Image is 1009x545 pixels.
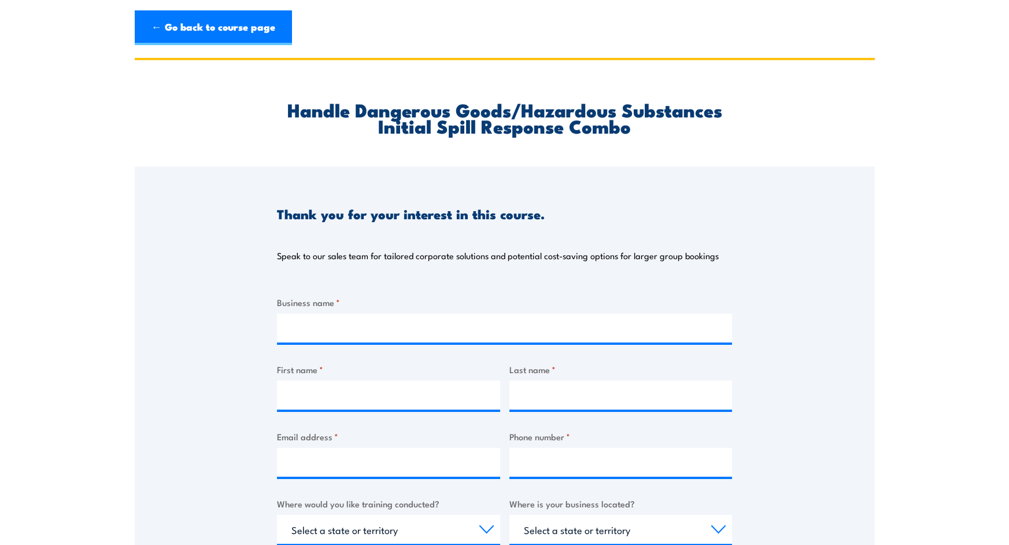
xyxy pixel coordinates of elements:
[277,207,545,220] h3: Thank you for your interest in this course.
[135,10,292,45] a: ← Go back to course page
[277,497,500,510] label: Where would you like training conducted?
[509,363,733,376] label: Last name
[277,250,719,262] p: Speak to our sales team for tailored corporate solutions and potential cost-saving options for la...
[277,430,500,443] label: Email address
[277,101,732,134] h2: Handle Dangerous Goods/Hazardous Substances Initial Spill Response Combo
[509,497,733,510] label: Where is your business located?
[277,296,732,309] label: Business name
[509,430,733,443] label: Phone number
[277,363,500,376] label: First name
